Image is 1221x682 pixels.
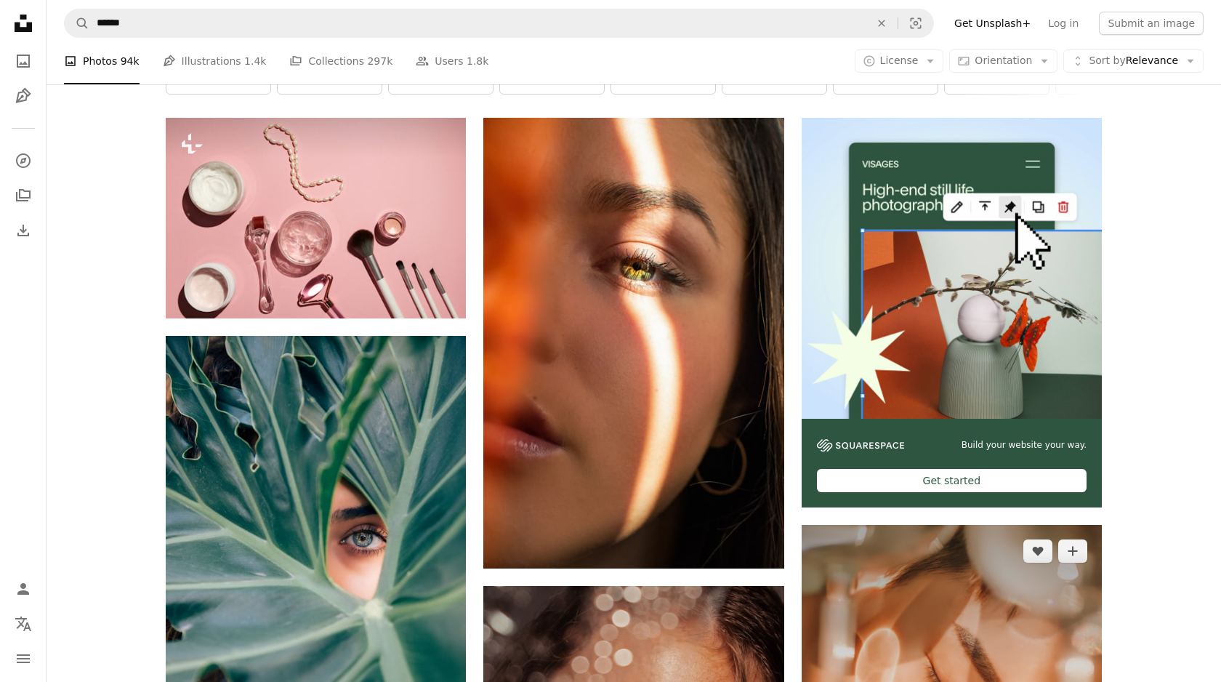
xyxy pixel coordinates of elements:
a: Get Unsplash+ [946,12,1039,35]
span: 1.8k [467,53,488,69]
span: Build your website your way. [962,439,1087,452]
img: file-1723602894256-972c108553a7image [802,118,1102,418]
span: Relevance [1089,54,1178,68]
button: Orientation [949,49,1057,73]
span: 1.4k [244,53,266,69]
span: Sort by [1089,55,1125,66]
a: Photos [9,47,38,76]
form: Find visuals sitewide [64,9,934,38]
a: Explore [9,146,38,175]
a: woman peeking over green leaf plant taken at daytime [166,554,466,567]
a: Log in [1039,12,1087,35]
div: Get started [817,469,1087,492]
span: 297k [367,53,392,69]
button: Submit an image [1099,12,1204,35]
button: Language [9,609,38,638]
a: Illustrations [9,81,38,111]
button: Add to Collection [1058,539,1087,563]
button: Sort byRelevance [1063,49,1204,73]
a: a pink table with makeup and other items on it [166,212,466,225]
span: License [880,55,919,66]
img: portrait of woman face [483,118,783,569]
a: Log in / Sign up [9,574,38,603]
button: Visual search [898,9,933,37]
a: Home — Unsplash [9,9,38,41]
span: Orientation [975,55,1032,66]
img: file-1606177908946-d1eed1cbe4f5image [817,439,904,452]
a: portrait of woman face [483,337,783,350]
a: Illustrations 1.4k [163,38,267,84]
a: Download History [9,216,38,245]
a: Collections [9,181,38,210]
button: License [855,49,944,73]
a: Build your website your way.Get started [802,118,1102,508]
button: Menu [9,644,38,673]
img: a pink table with makeup and other items on it [166,118,466,318]
button: Search Unsplash [65,9,89,37]
button: Like [1023,539,1052,563]
button: Clear [866,9,898,37]
a: Collections 297k [289,38,392,84]
a: Users 1.8k [416,38,488,84]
